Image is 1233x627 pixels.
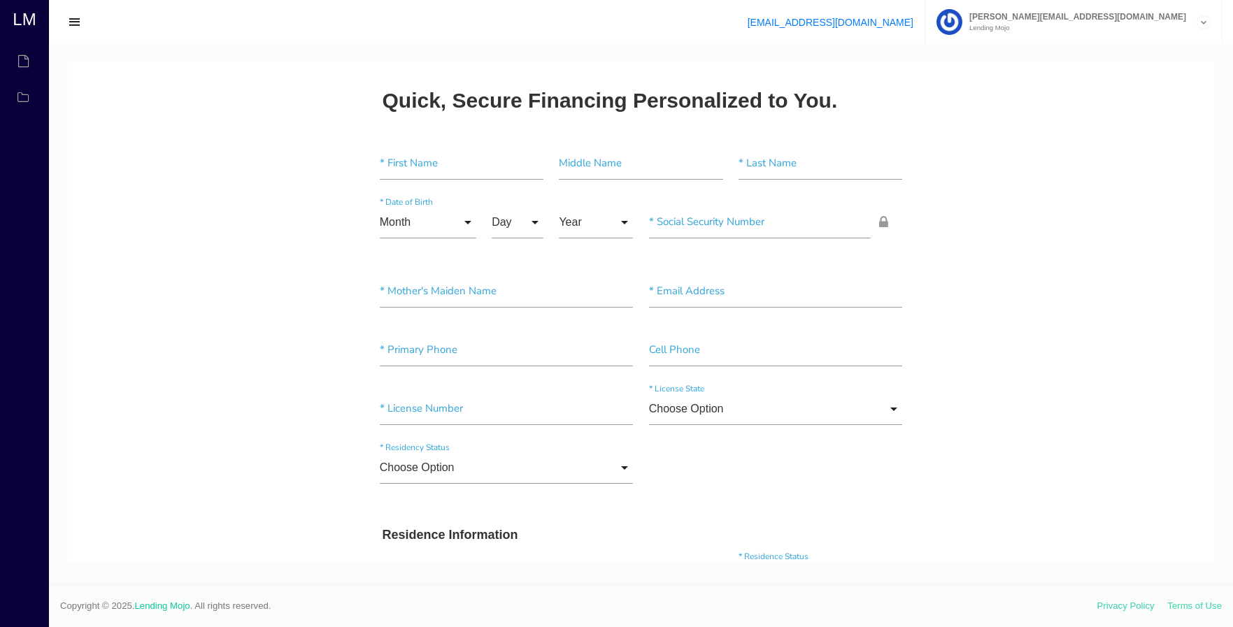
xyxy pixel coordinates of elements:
[936,9,962,35] img: Profile image
[962,24,1186,31] small: Lending Mojo
[315,28,770,51] h2: Quick, Secure Financing Personalized to You.
[1167,600,1222,611] a: Terms of Use
[962,13,1186,21] span: [PERSON_NAME][EMAIL_ADDRESS][DOMAIN_NAME]
[315,467,832,482] h3: Residence Information
[1097,600,1155,611] a: Privacy Policy
[135,600,190,611] a: Lending Mojo
[60,599,1097,613] span: Copyright © 2025. . All rights reserved.
[748,17,913,28] a: [EMAIL_ADDRESS][DOMAIN_NAME]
